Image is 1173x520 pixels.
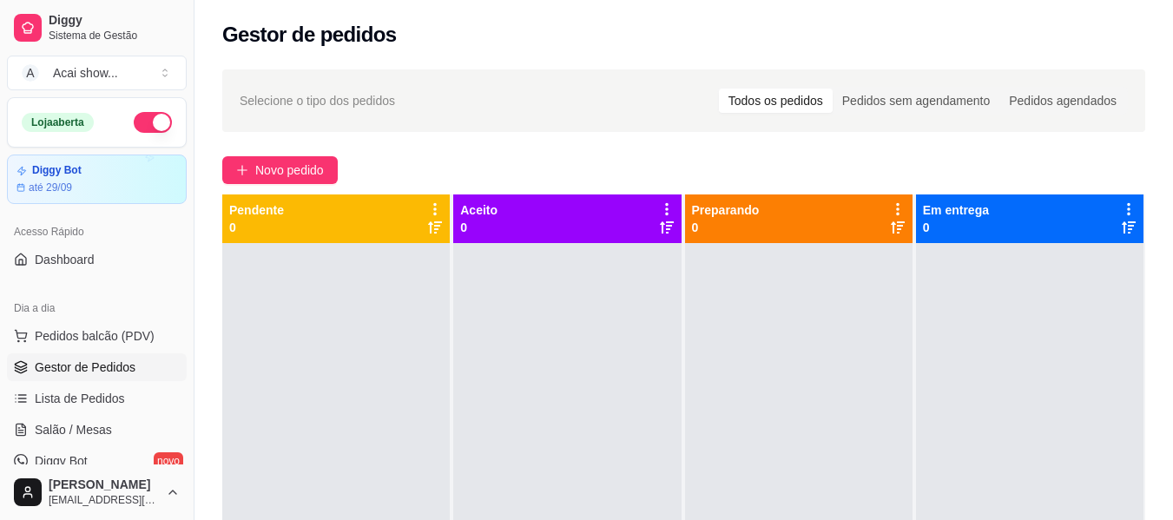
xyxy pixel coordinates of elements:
[35,390,125,407] span: Lista de Pedidos
[7,322,187,350] button: Pedidos balcão (PDV)
[35,327,155,345] span: Pedidos balcão (PDV)
[7,385,187,412] a: Lista de Pedidos
[236,164,248,176] span: plus
[7,294,187,322] div: Dia a dia
[35,251,95,268] span: Dashboard
[35,359,135,376] span: Gestor de Pedidos
[229,219,284,236] p: 0
[222,21,397,49] h2: Gestor de pedidos
[923,219,989,236] p: 0
[7,447,187,475] a: Diggy Botnovo
[460,201,498,219] p: Aceito
[7,353,187,381] a: Gestor de Pedidos
[692,201,760,219] p: Preparando
[255,161,324,180] span: Novo pedido
[53,64,118,82] div: Acai show ...
[7,471,187,513] button: [PERSON_NAME][EMAIL_ADDRESS][DOMAIN_NAME]
[29,181,72,194] article: até 29/09
[35,452,88,470] span: Diggy Bot
[240,91,395,110] span: Selecione o tipo dos pedidos
[22,64,39,82] span: A
[7,246,187,273] a: Dashboard
[229,201,284,219] p: Pendente
[49,29,180,43] span: Sistema de Gestão
[7,56,187,90] button: Select a team
[35,421,112,438] span: Salão / Mesas
[22,113,94,132] div: Loja aberta
[692,219,760,236] p: 0
[49,477,159,493] span: [PERSON_NAME]
[7,155,187,204] a: Diggy Botaté 29/09
[134,112,172,133] button: Alterar Status
[32,164,82,177] article: Diggy Bot
[833,89,999,113] div: Pedidos sem agendamento
[923,201,989,219] p: Em entrega
[999,89,1126,113] div: Pedidos agendados
[222,156,338,184] button: Novo pedido
[7,218,187,246] div: Acesso Rápido
[7,7,187,49] a: DiggySistema de Gestão
[460,219,498,236] p: 0
[49,13,180,29] span: Diggy
[7,416,187,444] a: Salão / Mesas
[49,493,159,507] span: [EMAIL_ADDRESS][DOMAIN_NAME]
[719,89,833,113] div: Todos os pedidos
